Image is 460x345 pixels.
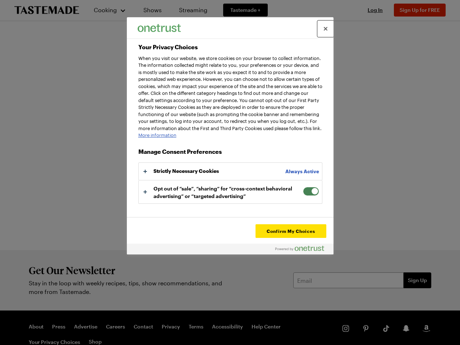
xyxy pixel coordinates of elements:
[138,148,322,159] h3: Manage Consent Preferences
[275,245,324,251] img: Powered by OneTrust Opens in a new Tab
[127,17,333,254] div: Preference center
[138,21,181,35] div: Company Logo
[256,224,326,238] button: Confirm My Choices
[138,24,181,32] img: Company Logo
[138,132,176,138] a: More information about your privacy, opens in a new tab
[275,245,330,254] a: Powered by OneTrust Opens in a new Tab
[127,17,333,254] div: Your Privacy Choices
[318,21,333,37] button: Close
[138,55,322,139] div: When you visit our website, we store cookies on your browser to collect information. The informat...
[138,43,322,51] h2: Your Privacy Choices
